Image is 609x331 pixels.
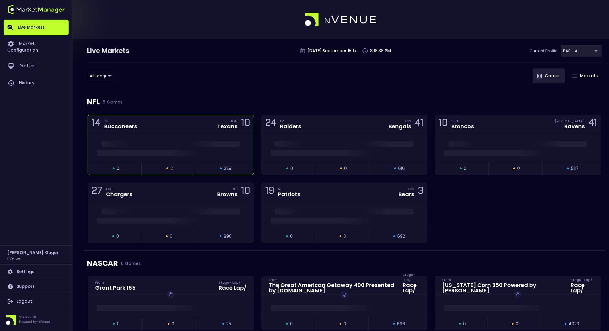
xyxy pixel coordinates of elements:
[516,321,518,327] span: 0
[4,75,69,91] a: History
[451,124,474,129] div: Broncos
[464,165,466,172] span: 0
[4,20,69,35] a: Live Markets
[231,186,237,191] div: CLE
[7,5,65,14] img: logo
[397,321,405,327] span: 696
[533,68,565,83] button: Games
[87,251,602,276] div: NASCAR
[370,48,391,54] p: 8:18:38 PM
[403,277,420,282] div: Stage - Lap /
[106,192,132,197] div: Chargers
[344,165,347,172] span: 0
[290,233,293,240] span: 0
[290,321,293,327] span: 0
[87,89,602,115] div: NFL
[170,233,172,240] span: 0
[7,249,59,256] h2: [PERSON_NAME] Kluger
[118,261,141,266] span: 6 Games
[442,277,563,282] div: From
[4,58,69,75] a: Profiles
[571,282,594,293] div: Race Lap /
[517,165,520,172] span: 0
[224,233,232,240] span: 896
[278,192,300,197] div: Patriots
[451,119,474,123] div: DEN
[418,186,424,197] div: 3
[537,74,542,78] img: gameIcon
[530,48,558,54] p: Current Profile
[4,294,69,309] a: Logout
[219,280,246,285] div: Stage - Lap /
[269,282,395,293] div: The Great American Getaway 400 Presented by [DOMAIN_NAME]
[106,186,132,191] div: LAC
[4,315,69,325] div: Version 1.31Powered by nVenue
[117,165,119,172] span: 0
[280,119,301,123] div: LV
[398,165,405,172] span: 616
[7,256,20,260] h3: nVenue
[571,277,594,282] div: Stage - Lap /
[4,279,69,294] a: Support
[87,46,161,56] div: Live Markets
[95,280,136,285] div: From
[305,13,377,27] img: logo
[403,282,420,293] div: Race Lap /
[217,124,237,129] div: Texans
[405,119,411,123] div: CIN
[388,124,411,129] div: Bengals
[415,118,424,129] div: 41
[95,285,136,291] div: Grant Park 165
[172,321,174,327] span: 0
[398,192,414,197] div: Bears
[463,321,466,327] span: 0
[19,315,50,320] p: Version 1.31
[397,233,405,240] span: 692
[342,292,347,297] img: replayImg
[439,118,448,129] div: 10
[308,48,356,54] p: [DATE] , September 15 th
[408,186,414,191] div: CHI
[100,100,123,104] span: 5 Games
[515,292,520,297] img: replayImg
[555,119,585,123] div: [MEDICAL_DATA]
[265,118,276,129] div: 24
[4,265,69,279] a: Settings
[92,118,101,129] div: 14
[241,186,250,197] div: 10
[290,165,293,172] span: 0
[571,165,578,172] span: 537
[117,321,120,327] span: 0
[87,70,115,82] div: BAS - All
[226,321,231,327] span: 25
[568,68,602,83] button: Markets
[224,165,231,172] span: 228
[561,45,602,57] div: BAS - All
[104,124,137,129] div: Buccaneers
[564,124,585,129] div: Ravens
[230,119,237,123] div: HOU
[217,192,237,197] div: Browns
[168,292,173,297] img: replayImg
[569,321,579,327] span: 4023
[4,35,69,58] a: Market Configuration
[572,75,577,78] img: gameIcon
[280,124,301,129] div: Raiders
[19,320,50,324] p: Powered by nVenue
[104,119,137,123] div: TB
[170,165,173,172] span: 2
[92,186,102,197] div: 27
[588,118,597,129] div: 41
[278,186,300,191] div: NE
[116,233,119,240] span: 0
[265,186,274,197] div: 19
[343,233,346,240] span: 0
[343,321,346,327] span: 0
[442,282,563,293] div: [US_STATE] Corn 350 Powered by [PERSON_NAME]
[269,277,395,282] div: From
[219,285,246,291] div: Race Lap /
[241,118,250,129] div: 10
